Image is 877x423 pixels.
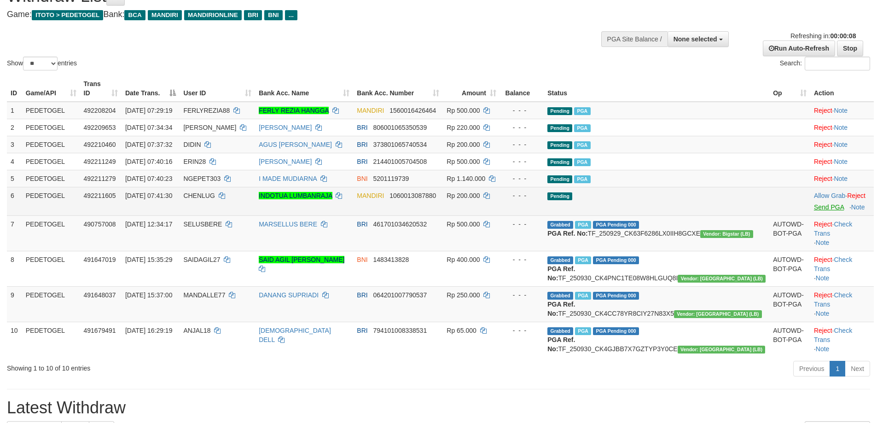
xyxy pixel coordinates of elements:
span: None selected [674,35,717,43]
span: ITOTO > PEDETOGEL [32,10,103,20]
td: PEDETOGEL [22,136,80,153]
td: · · [810,322,874,357]
span: BRI [357,327,367,334]
span: Copy 373801065740534 to clipboard [373,141,427,148]
span: Marked by afzCS1 [574,124,590,132]
span: 491679491 [84,327,116,334]
span: Pending [547,175,572,183]
span: Copy 1060013087880 to clipboard [389,192,436,199]
td: TF_250930_CK4GJBB7X7GZTYP3Y0CE [544,322,769,357]
td: · · [810,251,874,286]
a: Reject [814,141,832,148]
span: DIDIN [183,141,201,148]
td: 7 [7,215,22,251]
th: Bank Acc. Number: activate to sort column ascending [353,75,443,102]
span: Pending [547,141,572,149]
a: Check Trans [814,291,852,308]
span: Rp 200.000 [447,192,480,199]
a: Note [834,158,848,165]
label: Show entries [7,57,77,70]
span: Pending [547,124,572,132]
span: [DATE] 15:37:00 [125,291,172,299]
td: AUTOWD-BOT-PGA [769,322,810,357]
span: [PERSON_NAME] [183,124,236,131]
a: Reject [814,327,832,334]
a: Note [851,203,865,211]
td: 3 [7,136,22,153]
a: FERLY REZIA HANGGA [259,107,329,114]
a: DANANG SUPRIADI [259,291,319,299]
div: - - - [504,255,540,264]
td: 8 [7,251,22,286]
a: Check Trans [814,256,852,272]
td: PEDETOGEL [22,102,80,119]
span: · [814,192,847,199]
td: PEDETOGEL [22,215,80,251]
div: - - - [504,326,540,335]
a: Send PGA [814,203,844,211]
span: Marked by afzCS1 [575,221,591,229]
span: ANJAL18 [183,327,210,334]
span: Pending [547,158,572,166]
td: · [810,153,874,170]
div: Showing 1 to 10 of 10 entries [7,360,359,373]
span: BNI [357,256,367,263]
span: [DATE] 16:29:19 [125,327,172,334]
th: Status [544,75,769,102]
a: Reject [814,107,832,114]
span: Marked by afzCS1 [575,256,591,264]
td: PEDETOGEL [22,251,80,286]
a: [DEMOGRAPHIC_DATA] DELL [259,327,331,343]
a: Allow Grab [814,192,845,199]
td: PEDETOGEL [22,286,80,322]
div: - - - [504,123,540,132]
span: SELUSBERE [183,220,222,228]
span: PGA Pending [593,327,639,335]
span: Grabbed [547,292,573,300]
span: Copy 1483413828 to clipboard [373,256,409,263]
span: 492210460 [84,141,116,148]
a: I MADE MUDIARNA [259,175,317,182]
span: Grabbed [547,221,573,229]
span: Rp 250.000 [447,291,480,299]
a: Note [834,141,848,148]
td: 10 [7,322,22,357]
th: Balance [500,75,544,102]
td: 1 [7,102,22,119]
td: · [810,170,874,187]
span: Marked by afzCS1 [574,175,590,183]
a: Note [816,345,830,353]
span: [DATE] 07:34:34 [125,124,172,131]
td: · [810,102,874,119]
span: Vendor URL: https://dashboard.q2checkout.com/secure [678,275,766,283]
a: Note [816,274,830,282]
td: 5 [7,170,22,187]
a: Next [845,361,870,377]
div: - - - [504,174,540,183]
span: [DATE] 07:29:19 [125,107,172,114]
span: Grabbed [547,256,573,264]
a: INDOTUA LUMBANRAJA [259,192,332,199]
span: Rp 500.000 [447,220,480,228]
span: Vendor URL: https://dashboard.q2checkout.com/secure [678,346,766,353]
td: PEDETOGEL [22,322,80,357]
b: PGA Ref. No: [547,230,587,237]
span: [DATE] 07:37:32 [125,141,172,148]
span: SAIDAGIL27 [183,256,220,263]
span: MANDIRIONLINE [184,10,242,20]
td: TF_250930_CK4PNC1TE08W8HLGUQ8I [544,251,769,286]
span: Copy 1560016426464 to clipboard [389,107,436,114]
span: BNI [357,175,367,182]
span: [DATE] 12:34:17 [125,220,172,228]
td: TF_250930_CK4CC78YR8CIY27N83X5 [544,286,769,322]
b: PGA Ref. No: [547,336,575,353]
span: PGA Pending [593,221,639,229]
td: · [810,119,874,136]
span: 492211279 [84,175,116,182]
span: Rp 500.000 [447,158,480,165]
a: Stop [837,41,863,56]
a: Reject [814,256,832,263]
span: Rp 200.000 [447,141,480,148]
td: 9 [7,286,22,322]
a: Reject [814,158,832,165]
